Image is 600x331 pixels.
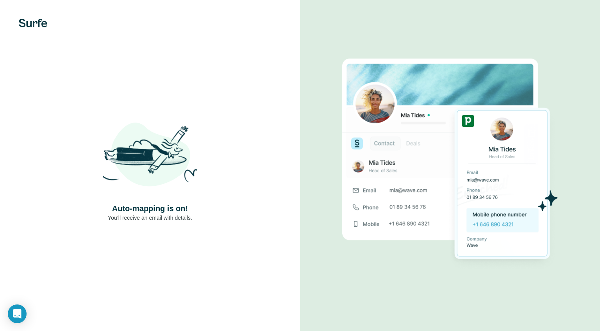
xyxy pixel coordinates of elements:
[103,109,197,203] img: Shaka Illustration
[19,19,47,27] img: Surfe's logo
[8,304,27,323] div: Open Intercom Messenger
[108,214,192,222] p: You’ll receive an email with details.
[342,59,558,272] img: Download Success
[112,203,188,214] h4: Auto-mapping is on!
